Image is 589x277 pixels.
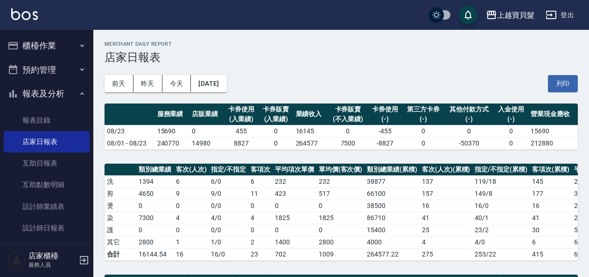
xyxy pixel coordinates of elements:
img: Logo [11,8,38,20]
button: 櫃檯作業 [4,34,90,58]
td: 149 / 8 [472,187,530,200]
td: 275 [420,248,473,260]
th: 客次(人次)(累積) [420,164,473,176]
div: (-) [496,114,526,124]
td: 0 [444,125,494,137]
td: 212880 [528,137,578,149]
td: 其它 [105,236,136,248]
div: 入金使用 [496,104,526,114]
a: 店家日報表 [4,131,90,152]
td: 23 / 2 [472,224,530,236]
td: 66100 [365,187,420,200]
div: 上越寶貝髮 [497,9,534,21]
td: 2 [248,236,273,248]
div: (不入業績) [330,114,365,124]
td: 137 [420,175,473,187]
button: 登出 [542,7,578,24]
p: 服務人員 [28,261,76,269]
td: 0 [316,224,365,236]
th: 業績收入 [294,104,328,125]
td: 0 [494,137,528,149]
td: 護 [105,224,136,236]
td: 16145 [294,125,328,137]
h2: Merchant Daily Report [105,41,578,47]
button: 預約管理 [4,58,90,82]
th: 服務業績 [155,104,189,125]
img: Person [7,251,26,270]
td: 517 [316,187,365,200]
td: 0 [328,125,368,137]
td: 16 [530,200,572,212]
td: 4000 [365,236,420,248]
td: 0 [273,224,316,236]
td: 0 [248,200,273,212]
button: save [459,6,477,24]
td: 0 [402,125,444,137]
td: 11 [248,187,273,200]
td: 0 [273,200,316,212]
td: 4 [248,212,273,224]
button: 上越寶貝髮 [482,6,538,25]
th: 指定/不指定 [209,164,248,176]
th: 營業現金應收 [528,104,578,125]
th: 類別總業績(累積) [365,164,420,176]
td: 0 [248,224,273,236]
td: 41 [420,212,473,224]
td: 1 [174,236,209,248]
a: 互助日報表 [4,152,90,174]
td: -50370 [444,137,494,149]
td: 8827 [224,137,259,149]
td: 40 / 1 [472,212,530,224]
td: 455 [224,125,259,137]
td: 剪 [105,187,136,200]
td: 423 [273,187,316,200]
td: 25 [420,224,473,236]
button: 昨天 [133,75,162,92]
button: 今天 [162,75,191,92]
td: 08/23 [105,125,155,137]
td: 洗 [105,175,136,187]
td: 2800 [136,236,174,248]
td: 16144.54 [136,248,174,260]
th: 類別總業績 [136,164,174,176]
td: 0 [259,125,293,137]
button: [DATE] [191,75,226,92]
td: 0 [174,224,209,236]
td: 4 [174,212,209,224]
td: 23 [248,248,273,260]
td: 264577.22 [365,248,420,260]
div: 卡券販賣 [261,104,291,114]
th: 店販業績 [189,104,224,125]
td: 1825 [316,212,365,224]
td: 16 [174,248,209,260]
div: (-) [370,114,400,124]
td: -8827 [368,137,402,149]
td: 38500 [365,200,420,212]
th: 客項次 [248,164,273,176]
div: (-) [447,114,491,124]
td: 15690 [528,125,578,137]
a: 設計師日報表 [4,217,90,239]
a: 互助點數明細 [4,174,90,195]
td: 4 [420,236,473,248]
div: 卡券使用 [226,104,256,114]
button: 報表及分析 [4,82,90,106]
a: 報表目錄 [4,110,90,131]
td: 0 [136,200,174,212]
button: 前天 [105,75,133,92]
td: 145 [530,175,572,187]
td: 6 [248,175,273,187]
td: 1400 [273,236,316,248]
th: 客次(人次) [174,164,209,176]
td: 240770 [155,137,189,149]
td: 6 / 0 [209,175,248,187]
div: 卡券販賣 [330,104,365,114]
td: 16 [420,200,473,212]
td: 41 [530,212,572,224]
table: a dense table [105,104,578,150]
td: 177 [530,187,572,200]
td: 264577 [294,137,328,149]
td: 232 [316,175,365,187]
td: 1394 [136,175,174,187]
div: 卡券使用 [370,104,400,114]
